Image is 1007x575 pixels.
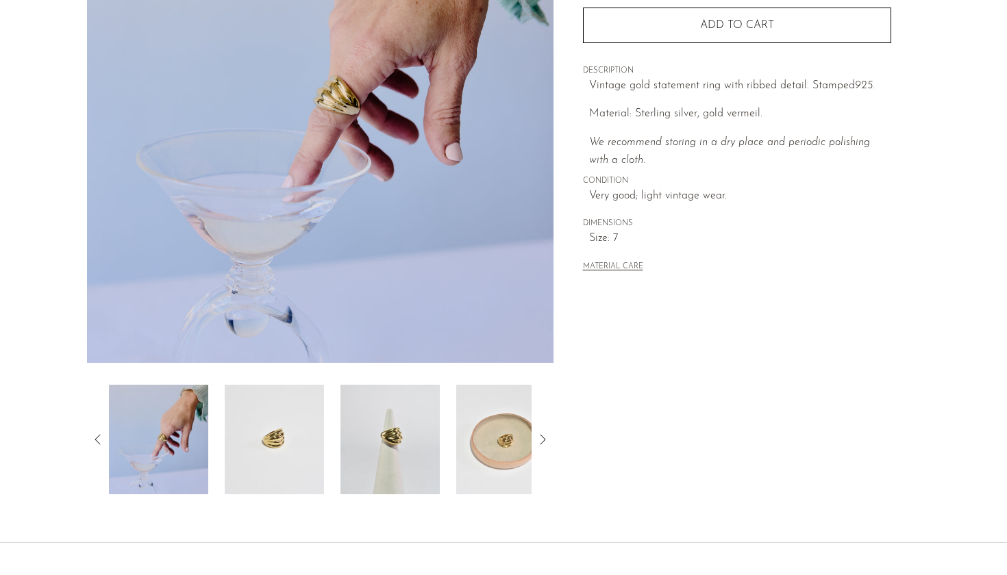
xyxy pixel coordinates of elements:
[589,105,891,123] p: Material: Sterling silver, gold vermeil.
[700,20,774,31] span: Add to cart
[855,80,875,91] em: 925.
[583,218,891,230] span: DIMENSIONS
[225,385,324,494] img: Gold Ribbed Statement Ring
[589,137,870,166] i: We recommend storing in a dry place and periodic polishing with a cloth.
[340,385,440,494] img: Gold Ribbed Statement Ring
[589,77,891,95] p: Vintage gold statement ring with ribbed detail. Stamped
[589,188,891,205] span: Very good; light vintage wear.
[583,175,891,188] span: CONDITION
[109,385,208,494] img: Gold Ribbed Statement Ring
[589,230,891,248] span: Size: 7
[583,65,891,77] span: DESCRIPTION
[583,262,643,272] button: MATERIAL CARE
[583,8,891,43] button: Add to cart
[456,385,556,494] img: Gold Ribbed Statement Ring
